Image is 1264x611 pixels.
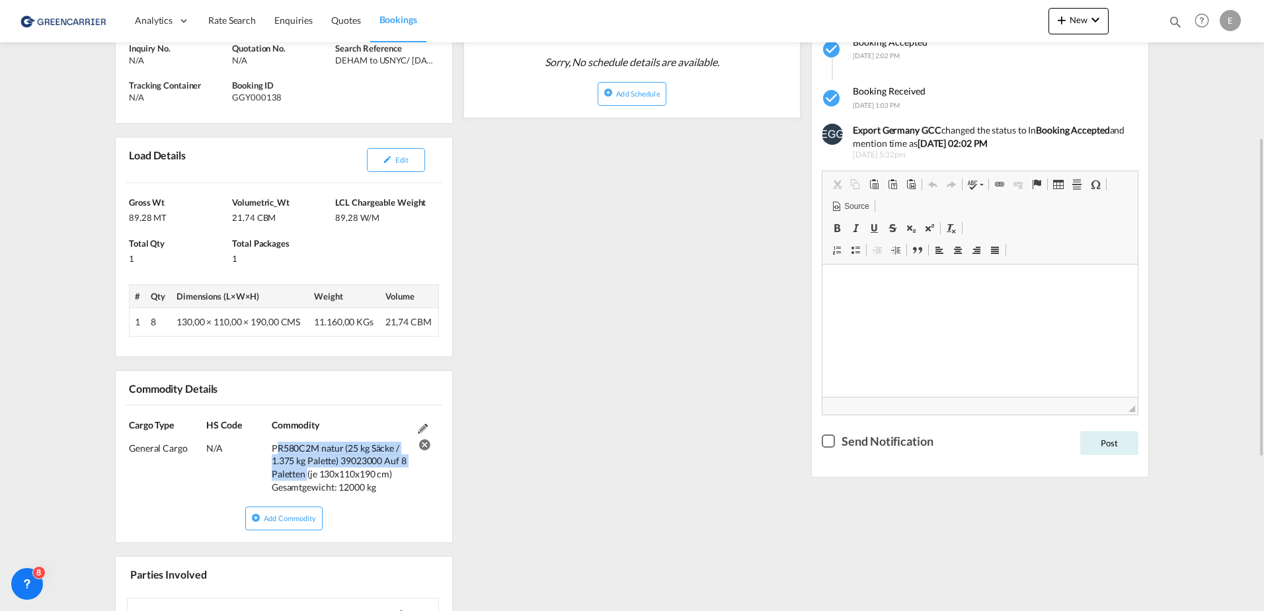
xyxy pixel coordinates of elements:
div: 1 [232,249,332,265]
span: Commodity [272,419,319,430]
a: Center [949,241,967,259]
span: Bookings [379,14,417,25]
span: Help [1191,9,1213,32]
div: 1 [129,249,229,265]
a: Strikethrough [883,220,902,237]
a: Undo (Ctrl+Z) [924,176,942,193]
a: Underline (Ctrl+U) [865,220,883,237]
div: Send Notification [842,433,933,450]
a: Align Left [930,241,949,259]
span: 11.160,00 KGs [314,316,374,327]
a: Insert/Remove Bulleted List [846,241,865,259]
a: Anchor [1027,176,1046,193]
span: Add Schedule [616,89,660,98]
span: Quotes [331,15,360,26]
span: Booking ID [232,80,274,91]
a: Copy (Ctrl+C) [846,176,865,193]
md-icon: icon-magnify [1168,15,1183,29]
div: Commodity Details [126,376,281,399]
a: Source [828,198,873,215]
md-icon: icon-plus 400-fg [1054,12,1070,28]
md-icon: icon-checkbox-marked-circle [822,39,843,60]
div: DEHAM to USNYC/ 01 October, 2025 [335,54,435,66]
td: 8 [145,308,171,337]
a: Paste as plain text (Ctrl+Shift+V) [883,176,902,193]
md-icon: icon-chevron-down [1087,12,1103,28]
a: Increase Indent [887,241,905,259]
span: [DATE] 5:32pm [853,149,1128,161]
span: Sorry, No schedule details are available. [539,50,725,75]
md-icon: icon-plus-circle [604,88,613,97]
a: Align Right [967,241,986,259]
a: Unlink [1009,176,1027,193]
md-checkbox: Checkbox No Ink [822,432,933,450]
span: [DATE] 2:02 PM [853,52,900,60]
span: Gross Wt [129,197,165,208]
button: icon-plus-circleAdd Commodity [245,507,322,530]
span: Booking Received [853,85,926,97]
span: Edit [395,155,408,164]
b: [DATE] 02:02 PM [918,138,988,149]
div: N/A [232,54,332,66]
a: Decrease Indent [868,241,887,259]
span: Tracking Container [129,80,201,91]
a: Justify [986,241,1004,259]
div: N/A [206,432,268,455]
a: Insert/Remove Numbered List [828,241,846,259]
div: E [1220,10,1241,31]
div: GGY000138 [232,91,332,103]
a: Subscript [902,220,920,237]
md-icon: icon-plus-circle [251,513,260,522]
span: Quotation No. [232,43,286,54]
th: Volume [380,285,438,308]
a: Insert Horizontal Line [1068,176,1086,193]
div: N/A [129,54,229,66]
a: Superscript [920,220,939,237]
span: Analytics [135,14,173,27]
span: Total Qty [129,238,165,249]
a: Paste (Ctrl+V) [865,176,883,193]
a: Redo (Ctrl+Y) [942,176,961,193]
a: Insert Special Character [1086,176,1105,193]
span: 21,74 CBM [385,316,431,327]
td: 1 [130,308,146,337]
div: Parties Involved [127,562,281,585]
a: Italic (Ctrl+I) [846,220,865,237]
a: Block Quote [908,241,927,259]
a: Link (Ctrl+K) [990,176,1009,193]
a: Spell Check As You Type [964,176,987,193]
div: 89,28 MT [129,208,229,224]
span: [DATE] 1:03 PM [853,101,900,109]
span: Search Reference [335,43,401,54]
div: PR580C2M natur (25 kg Säcke / 1.375 kg Palette) 39023000 Auf 8 Paletten (je 130x110x190 cm) Gesam... [272,432,411,493]
a: Cut (Ctrl+X) [828,176,846,193]
span: Add Commodity [264,514,316,522]
button: icon-plus-circleAdd Schedule [598,82,666,106]
div: icon-magnify [1168,15,1183,34]
div: Help [1191,9,1220,33]
th: # [130,285,146,308]
a: Remove Format [942,220,961,237]
button: Post [1080,431,1138,455]
img: 1378a7308afe11ef83610d9e779c6b34.png [20,6,109,36]
div: 21,74 CBM [232,208,332,224]
a: Bold (Ctrl+B) [828,220,846,237]
th: Dimensions (L×W×H) [171,285,309,308]
a: Paste from Word [902,176,920,193]
md-icon: Edit [418,424,428,434]
md-icon: icon-checkbox-marked-circle [822,88,843,109]
th: Qty [145,285,171,308]
md-icon: icon-cancel [418,436,428,446]
span: Rate Search [208,15,256,26]
md-icon: icon-pencil [383,155,392,164]
span: HS Code [206,419,241,430]
th: Weight [309,285,380,308]
div: 89,28 W/M [335,208,435,224]
div: Load Details [126,143,191,177]
div: changed the status to In and mention time as [853,124,1128,149]
span: Total Packages [232,238,290,249]
span: Source [842,201,869,212]
span: Cargo Type [129,419,174,430]
div: General Cargo [129,432,206,455]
